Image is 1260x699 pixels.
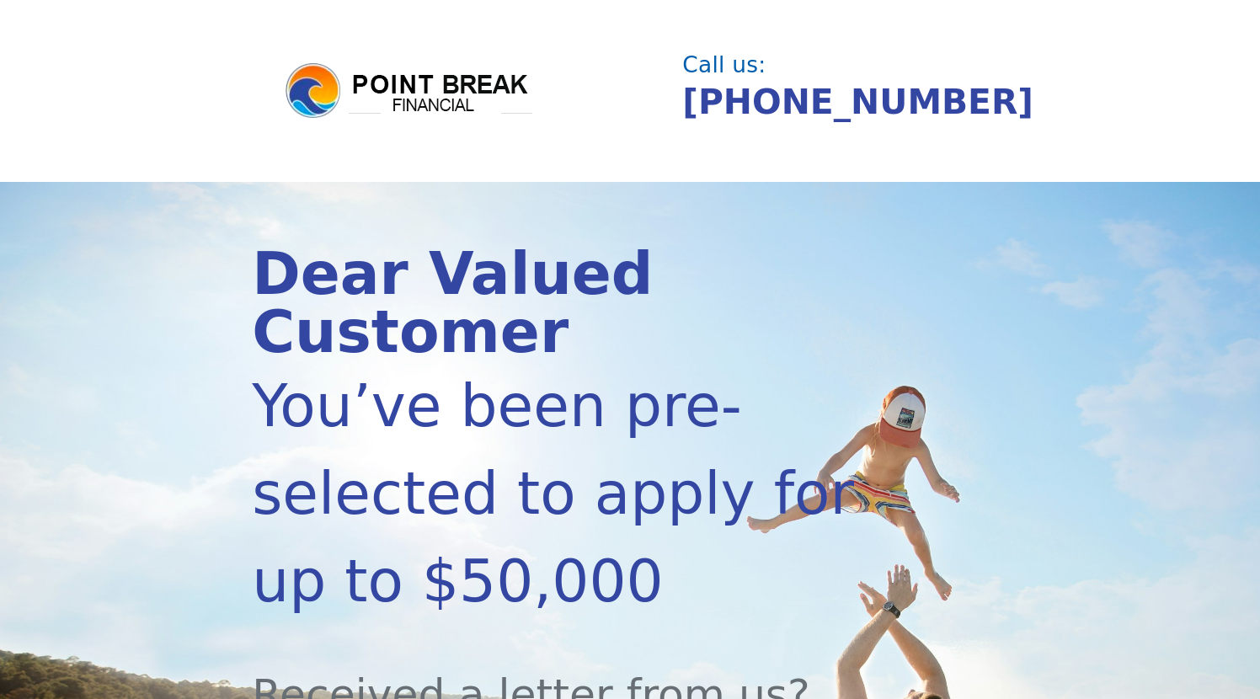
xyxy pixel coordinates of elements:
div: Dear Valued Customer [252,245,894,362]
a: [PHONE_NUMBER] [682,82,1033,122]
div: Call us: [682,54,997,76]
img: logo.png [283,61,536,121]
div: You’ve been pre-selected to apply for up to $50,000 [252,362,894,625]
